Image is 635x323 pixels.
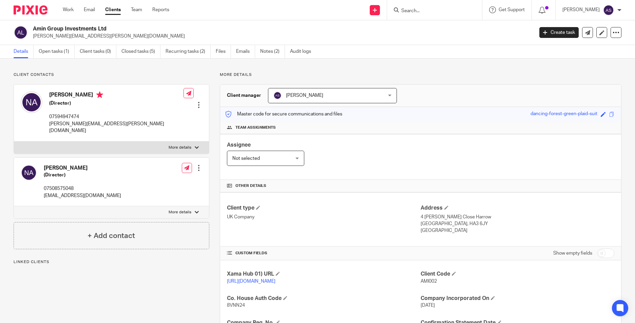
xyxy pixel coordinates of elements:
img: Pixie [14,5,47,15]
a: Client tasks (0) [80,45,116,58]
img: svg%3E [21,165,37,181]
span: Not selected [232,156,260,161]
img: svg%3E [21,91,42,113]
a: Team [131,6,142,13]
a: Create task [539,27,579,38]
input: Search [401,8,462,14]
p: More details [169,145,191,150]
h4: Address [421,204,614,212]
a: Reports [152,6,169,13]
h4: Client Code [421,271,614,278]
p: Client contacts [14,72,209,78]
span: [DATE] [421,303,435,308]
img: svg%3E [273,91,282,100]
a: Audit logs [290,45,316,58]
a: Email [84,6,95,13]
p: 07594947474 [49,113,184,120]
p: More details [220,72,621,78]
a: Work [63,6,74,13]
h4: Company Incorporated On [421,295,614,302]
a: Recurring tasks (2) [166,45,211,58]
h4: Co. House Auth Code [227,295,421,302]
h4: CUSTOM FIELDS [227,251,421,256]
a: Closed tasks (5) [121,45,160,58]
span: Team assignments [235,125,276,130]
span: Other details [235,183,266,189]
a: Clients [105,6,121,13]
p: 4 [PERSON_NAME] Close Harrow [421,214,614,220]
p: Master code for secure communications and files [225,111,342,117]
p: [PERSON_NAME] [562,6,600,13]
h4: [PERSON_NAME] [49,91,184,100]
h5: (Director) [44,172,121,178]
span: Get Support [499,7,525,12]
h3: Client manager [227,92,261,99]
p: [EMAIL_ADDRESS][DOMAIN_NAME] [44,192,121,199]
a: Emails [236,45,255,58]
p: UK Company [227,214,421,220]
span: Assignee [227,142,251,148]
h4: Xama Hub 01) URL [227,271,421,278]
p: 07508575048 [44,185,121,192]
div: dancing-forest-green-plaid-suit [531,110,597,118]
h4: Client type [227,204,421,212]
label: Show empty fields [553,250,592,257]
p: More details [169,210,191,215]
span: AMI002 [421,279,437,284]
span: 8VNN24 [227,303,245,308]
a: Files [216,45,231,58]
a: [URL][DOMAIN_NAME] [227,279,275,284]
a: Open tasks (1) [39,45,75,58]
h4: + Add contact [88,231,135,241]
i: Primary [96,91,103,98]
img: svg%3E [14,25,28,40]
img: svg%3E [603,5,614,16]
p: [GEOGRAPHIC_DATA], HA3 6JY [421,220,614,227]
p: [PERSON_NAME][EMAIL_ADDRESS][PERSON_NAME][DOMAIN_NAME] [49,121,184,134]
h5: (Director) [49,100,184,107]
h4: [PERSON_NAME] [44,165,121,172]
p: [PERSON_NAME][EMAIL_ADDRESS][PERSON_NAME][DOMAIN_NAME] [33,33,529,40]
a: Notes (2) [260,45,285,58]
a: Details [14,45,34,58]
h2: Amin Group Investments Ltd [33,25,430,33]
p: [GEOGRAPHIC_DATA] [421,227,614,234]
p: Linked clients [14,259,209,265]
span: [PERSON_NAME] [286,93,323,98]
